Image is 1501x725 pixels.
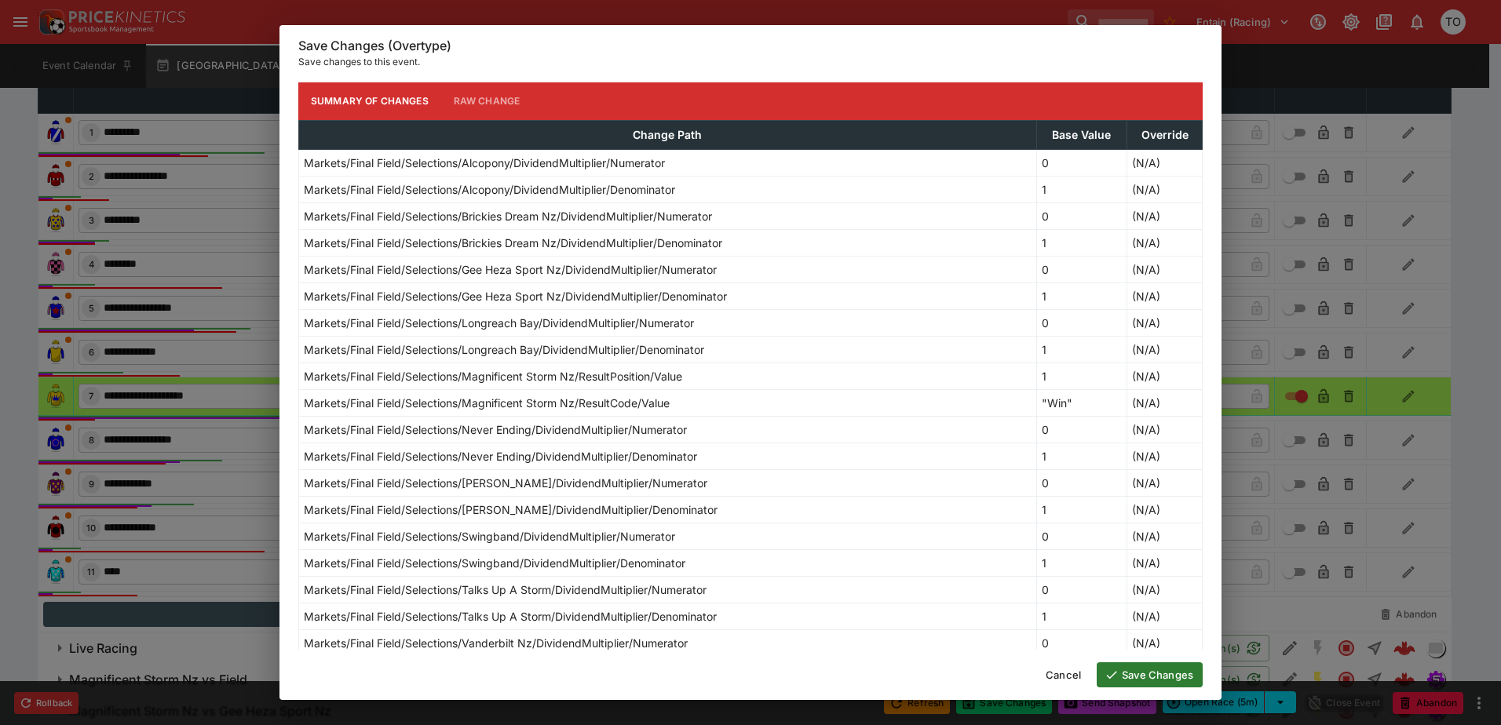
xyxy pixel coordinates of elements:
[1036,549,1127,576] td: 1
[1127,523,1203,549] td: (N/A)
[1127,202,1203,229] td: (N/A)
[1127,469,1203,496] td: (N/A)
[1036,336,1127,362] td: 1
[1127,389,1203,416] td: (N/A)
[304,608,717,625] p: Markets/Final Field/Selections/Talks Up A Storm/DividendMultiplier/Denominator
[1036,202,1127,229] td: 0
[1097,662,1203,687] button: Save Changes
[1127,282,1203,309] td: (N/A)
[1036,362,1127,389] td: 1
[304,368,682,384] p: Markets/Final Field/Selections/Magnificent Storm Nz/ResultPosition/Value
[304,555,685,571] p: Markets/Final Field/Selections/Swingband/DividendMultiplier/Denominator
[299,120,1037,149] th: Change Path
[1036,443,1127,469] td: 1
[298,38,1203,54] h6: Save Changes (Overtype)
[298,82,441,120] button: Summary of Changes
[1127,256,1203,282] td: (N/A)
[304,181,675,198] p: Markets/Final Field/Selections/Alcopony/DividendMultiplier/Denominator
[1036,496,1127,523] td: 1
[1127,629,1203,656] td: (N/A)
[1036,389,1127,416] td: "Win"
[304,528,675,545] p: Markets/Final Field/Selections/Swingband/DividendMultiplier/Numerator
[1036,282,1127,309] td: 1
[1036,176,1127,202] td: 1
[1036,576,1127,603] td: 0
[304,208,712,224] p: Markets/Final Field/Selections/Brickies Dream Nz/DividendMultiplier/Numerator
[1036,603,1127,629] td: 1
[304,341,704,358] p: Markets/Final Field/Selections/Longreach Bay/DividendMultiplier/Denominator
[304,421,687,438] p: Markets/Final Field/Selections/Never Ending/DividendMultiplier/Numerator
[1036,256,1127,282] td: 0
[1127,496,1203,523] td: (N/A)
[1036,662,1090,687] button: Cancel
[304,261,717,278] p: Markets/Final Field/Selections/Gee Heza Sport Nz/DividendMultiplier/Numerator
[1127,549,1203,576] td: (N/A)
[1036,629,1127,656] td: 0
[1036,416,1127,443] td: 0
[304,635,688,651] p: Markets/Final Field/Selections/Vanderbilt Nz/DividendMultiplier/Numerator
[304,235,722,251] p: Markets/Final Field/Selections/Brickies Dream Nz/DividendMultiplier/Denominator
[304,315,694,331] p: Markets/Final Field/Selections/Longreach Bay/DividendMultiplier/Numerator
[304,448,697,465] p: Markets/Final Field/Selections/Never Ending/DividendMultiplier/Denominator
[304,475,707,491] p: Markets/Final Field/Selections/[PERSON_NAME]/DividendMultiplier/Numerator
[1127,443,1203,469] td: (N/A)
[304,155,665,171] p: Markets/Final Field/Selections/Alcopony/DividendMultiplier/Numerator
[1127,149,1203,176] td: (N/A)
[1127,120,1203,149] th: Override
[1036,469,1127,496] td: 0
[1127,309,1203,336] td: (N/A)
[1036,120,1127,149] th: Base Value
[304,288,727,304] p: Markets/Final Field/Selections/Gee Heza Sport Nz/DividendMultiplier/Denominator
[441,82,533,120] button: Raw Change
[1127,229,1203,256] td: (N/A)
[1127,176,1203,202] td: (N/A)
[1127,362,1203,389] td: (N/A)
[304,581,707,598] p: Markets/Final Field/Selections/Talks Up A Storm/DividendMultiplier/Numerator
[304,501,718,518] p: Markets/Final Field/Selections/[PERSON_NAME]/DividendMultiplier/Denominator
[298,54,1203,70] p: Save changes to this event.
[1036,309,1127,336] td: 0
[304,395,670,411] p: Markets/Final Field/Selections/Magnificent Storm Nz/ResultCode/Value
[1036,229,1127,256] td: 1
[1127,576,1203,603] td: (N/A)
[1036,149,1127,176] td: 0
[1127,603,1203,629] td: (N/A)
[1127,416,1203,443] td: (N/A)
[1036,523,1127,549] td: 0
[1127,336,1203,362] td: (N/A)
